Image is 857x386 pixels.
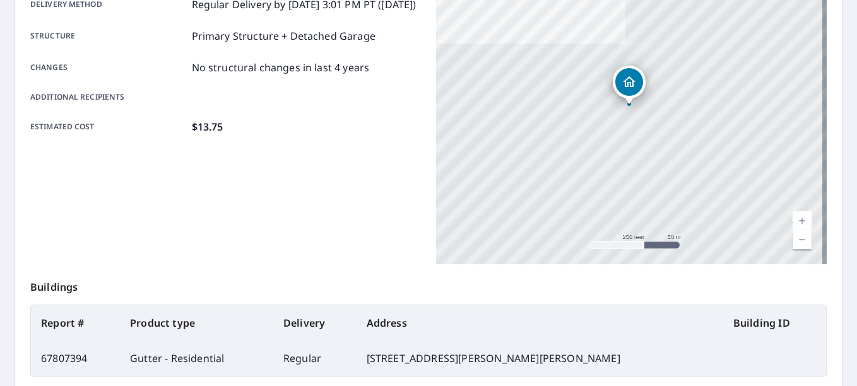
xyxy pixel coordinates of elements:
[30,28,187,44] p: Structure
[120,305,273,341] th: Product type
[120,341,273,376] td: Gutter - Residential
[357,305,723,341] th: Address
[30,264,827,305] p: Buildings
[192,119,223,134] p: $13.75
[357,341,723,376] td: [STREET_ADDRESS][PERSON_NAME][PERSON_NAME]
[30,91,187,103] p: Additional recipients
[30,119,187,134] p: Estimated cost
[273,305,357,341] th: Delivery
[793,230,812,249] a: Current Level 17, Zoom Out
[192,60,370,75] p: No structural changes in last 4 years
[31,341,120,376] td: 67807394
[613,66,646,105] div: Dropped pin, building 1, Residential property, 248 Sheedy Rd Vestal, NY 13850
[192,28,375,44] p: Primary Structure + Detached Garage
[273,341,357,376] td: Regular
[31,305,120,341] th: Report #
[30,60,187,75] p: Changes
[723,305,826,341] th: Building ID
[793,211,812,230] a: Current Level 17, Zoom In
